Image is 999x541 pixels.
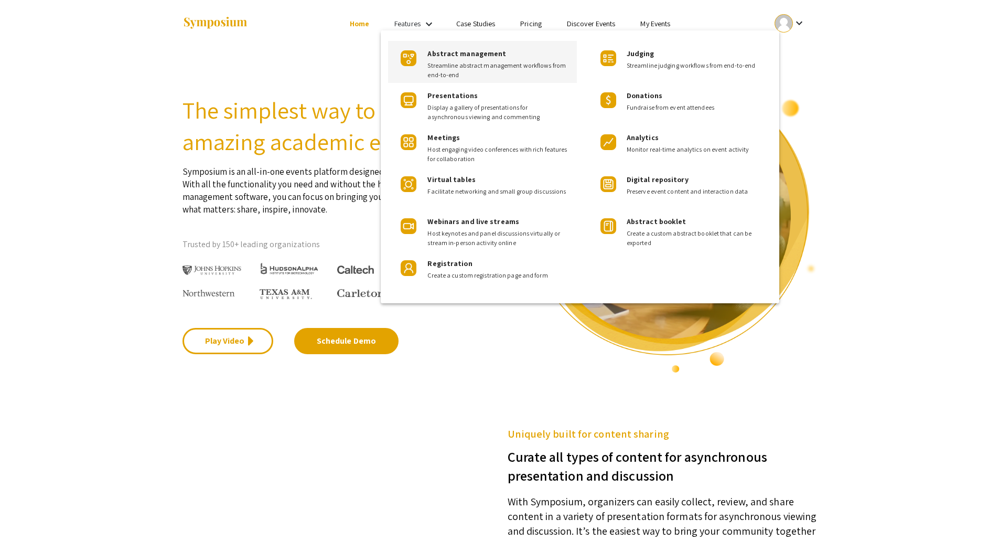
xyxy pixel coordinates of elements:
[427,49,506,58] span: Abstract management
[427,271,568,280] span: Create a custom registration page and form
[600,92,616,108] img: Product Icon
[401,218,416,234] img: Product Icon
[627,91,662,100] span: Donations
[427,217,519,226] span: Webinars and live streams
[401,176,416,192] img: Product Icon
[401,260,416,276] img: Product Icon
[600,50,616,66] img: Product Icon
[427,61,568,80] span: Streamline abstract management workflows from end-to-end
[401,92,416,108] img: Product Icon
[627,217,686,226] span: Abstract booklet
[600,134,616,150] img: Product Icon
[427,259,472,268] span: Registration
[427,133,460,142] span: Meetings
[427,175,475,184] span: Virtual tables
[627,175,689,184] span: Digital repository
[401,134,416,150] img: Product Icon
[627,49,654,58] span: Judging
[427,103,568,122] span: Display a gallery of presentations for asynchronous viewing and commenting
[600,218,616,234] img: Product Icon
[627,61,764,70] span: Streamline judging workflows from end-to-end
[427,187,568,196] span: Facilitate networking and small group discussions
[427,145,568,164] span: Host engaging video conferences with rich features for collaboration
[627,229,764,248] span: Create a custom abstract booklet that can be exported
[600,176,616,192] img: Product Icon
[627,187,764,196] span: Preserve event content and interaction data
[627,133,659,142] span: Analytics
[427,229,568,248] span: Host keynotes and panel discussions virtually or stream in-person activity online
[401,50,416,66] img: Product Icon
[627,103,764,112] span: Fundraise from event attendees
[627,145,764,154] span: Monitor real-time analytics on event activity
[427,91,477,100] span: Presentations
